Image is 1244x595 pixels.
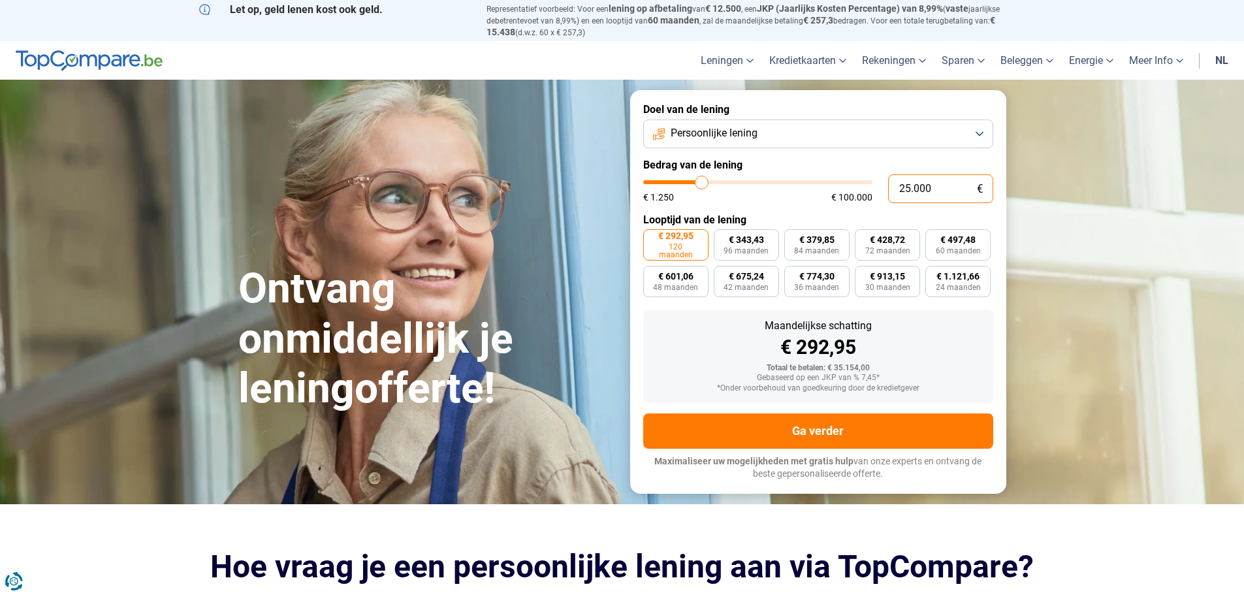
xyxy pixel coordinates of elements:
a: Energie [1061,41,1121,80]
span: vaste [946,3,968,14]
span: € 15.438 [486,15,995,37]
span: Maximaliseer uw mogelijkheden met gratis hulp [654,456,853,466]
span: 84 maanden [794,247,839,255]
h2: Hoe vraag je een persoonlijke lening aan via TopCompare? [199,549,1045,585]
span: € 292,95 [658,231,694,240]
img: TopCompare [16,50,163,71]
div: *Onder voorbehoud van goedkeuring door de kredietgever [654,384,983,393]
span: € 675,24 [729,272,764,281]
span: € 913,15 [870,272,905,281]
span: € 497,48 [940,235,976,244]
label: Bedrag van de lening [643,159,993,171]
label: Doel van de lening [643,103,993,116]
span: € [977,184,983,195]
div: Totaal te betalen: € 35.154,00 [654,364,983,373]
span: € 1.121,66 [936,272,980,281]
button: Persoonlijke lening [643,120,993,148]
span: € 1.250 [643,193,674,202]
span: 30 maanden [865,283,910,291]
span: 36 maanden [794,283,839,291]
span: € 343,43 [729,235,764,244]
p: van onze experts en ontvang de beste gepersonaliseerde offerte. [643,455,993,481]
a: Rekeningen [854,41,934,80]
span: 60 maanden [936,247,981,255]
span: € 428,72 [870,235,905,244]
span: € 379,85 [799,235,835,244]
div: Maandelijkse schatting [654,321,983,331]
span: lening op afbetaling [609,3,692,14]
p: Let op, geld lenen kost ook geld. [199,3,471,16]
a: Leningen [693,41,761,80]
button: Ga verder [643,413,993,449]
a: Kredietkaarten [761,41,854,80]
span: 24 maanden [936,283,981,291]
div: Gebaseerd op een JKP van % 7,45* [654,374,983,383]
span: 96 maanden [724,247,769,255]
h1: Ontvang onmiddellijk je leningofferte! [238,264,614,414]
label: Looptijd van de lening [643,214,993,226]
span: 72 maanden [865,247,910,255]
span: € 601,06 [658,272,694,281]
span: Persoonlijke lening [671,126,758,140]
a: Meer Info [1121,41,1191,80]
a: nl [1207,41,1236,80]
div: € 292,95 [654,338,983,357]
span: 48 maanden [653,283,698,291]
a: Sparen [934,41,993,80]
span: 60 maanden [648,15,699,25]
p: Representatief voorbeeld: Voor een van , een ( jaarlijkse debetrentevoet van 8,99%) en een loopti... [486,3,1045,38]
span: € 774,30 [799,272,835,281]
span: JKP (Jaarlijks Kosten Percentage) van 8,99% [757,3,943,14]
a: Beleggen [993,41,1061,80]
span: 120 maanden [652,243,700,259]
span: 42 maanden [724,283,769,291]
span: € 100.000 [831,193,872,202]
span: € 12.500 [705,3,741,14]
span: € 257,3 [803,15,833,25]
